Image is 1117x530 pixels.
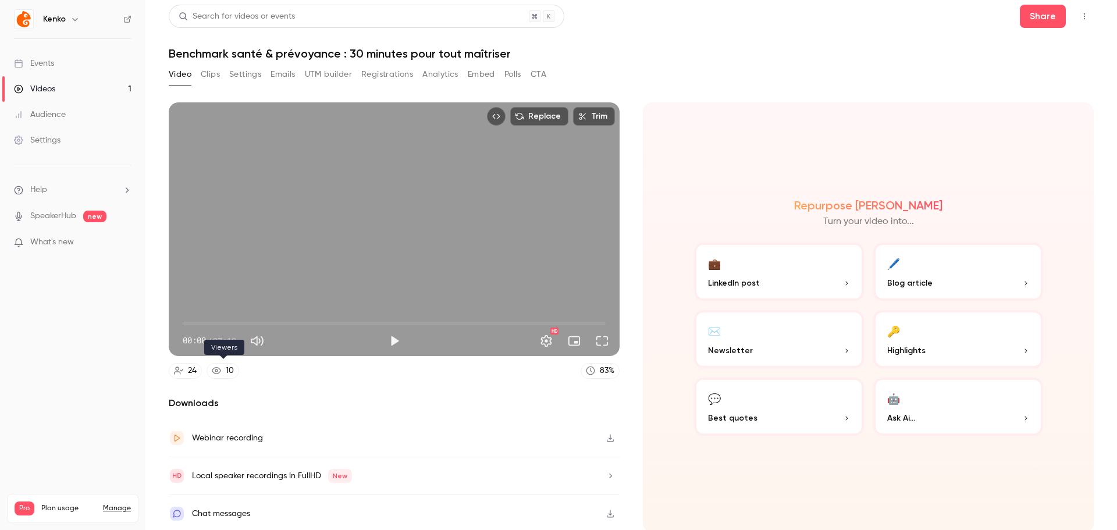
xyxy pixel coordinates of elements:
button: Mute [246,329,269,353]
a: SpeakerHub [30,210,76,222]
span: new [83,211,106,222]
div: 00:00 [183,335,236,347]
div: Settings [14,134,61,146]
div: 💬 [708,389,721,407]
div: Events [14,58,54,69]
button: Turn on miniplayer [563,329,586,353]
button: Share [1020,5,1066,28]
button: Clips [201,65,220,84]
span: Ask Ai... [887,412,915,424]
div: ✉️ [708,322,721,340]
div: Chat messages [192,507,250,521]
button: Full screen [590,329,614,353]
li: help-dropdown-opener [14,184,131,196]
button: Top Bar Actions [1075,7,1094,26]
button: Polls [504,65,521,84]
span: Help [30,184,47,196]
span: New [328,469,352,483]
button: Settings [229,65,261,84]
span: Highlights [887,344,926,357]
div: HD [550,328,558,335]
button: Analytics [422,65,458,84]
button: 💼LinkedIn post [694,243,864,301]
span: LinkedIn post [708,277,760,289]
span: Best quotes [708,412,757,424]
button: Trim [573,107,615,126]
span: 37:19 [213,335,236,347]
button: UTM builder [305,65,352,84]
button: 🖊️Blog article [873,243,1043,301]
button: CTA [531,65,546,84]
button: Emails [271,65,295,84]
p: Turn your video into... [823,215,914,229]
button: 💬Best quotes [694,378,864,436]
a: Manage [103,504,131,513]
span: 00:00 [183,335,206,347]
div: 🤖 [887,389,900,407]
span: Plan usage [41,504,96,513]
div: 🖊️ [887,254,900,272]
button: ✉️Newsletter [694,310,864,368]
a: 10 [207,363,239,379]
div: Local speaker recordings in FullHD [192,469,352,483]
button: 🤖Ask Ai... [873,378,1043,436]
span: Pro [15,501,34,515]
a: 83% [581,363,620,379]
h2: Repurpose [PERSON_NAME] [794,198,942,212]
h1: Benchmark santé & prévoyance : 30 minutes pour tout maîtriser [169,47,1094,61]
button: Embed video [487,107,506,126]
button: Replace [510,107,568,126]
img: Kenko [15,10,33,29]
div: Search for videos or events [179,10,295,23]
a: 24 [169,363,202,379]
h2: Downloads [169,396,620,410]
button: Play [383,329,406,353]
div: Audience [14,109,66,120]
button: Video [169,65,191,84]
span: Newsletter [708,344,753,357]
h6: Kenko [43,13,66,25]
div: 💼 [708,254,721,272]
div: 🔑 [887,322,900,340]
div: Videos [14,83,55,95]
button: Embed [468,65,495,84]
span: / [207,335,212,347]
button: Settings [535,329,558,353]
div: 83 % [600,365,614,377]
div: Webinar recording [192,431,263,445]
span: Blog article [887,277,933,289]
div: 10 [226,365,234,377]
span: What's new [30,236,74,248]
div: 24 [188,365,197,377]
button: 🔑Highlights [873,310,1043,368]
button: Registrations [361,65,413,84]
